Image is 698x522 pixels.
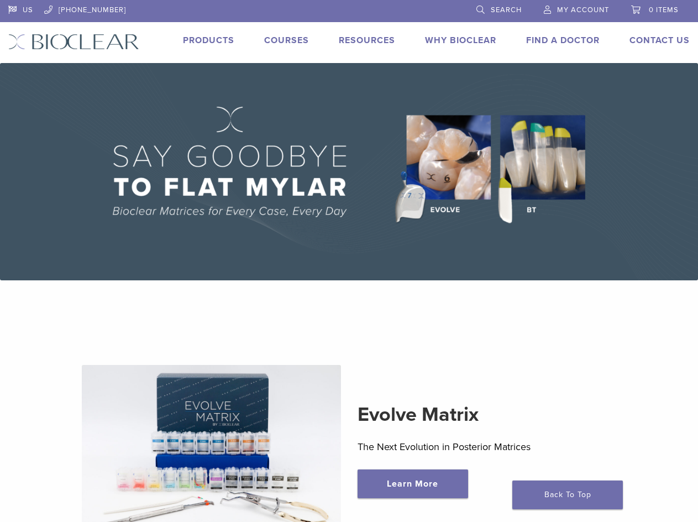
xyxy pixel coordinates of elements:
a: Courses [264,35,309,46]
a: Resources [339,35,395,46]
a: Contact Us [629,35,690,46]
a: Learn More [358,469,468,498]
span: Search [491,6,522,14]
a: Products [183,35,234,46]
p: The Next Evolution in Posterior Matrices [358,439,617,455]
h2: Evolve Matrix [358,401,617,428]
a: Why Bioclear [425,35,496,46]
a: Find A Doctor [526,35,600,46]
img: Bioclear [8,34,139,50]
a: Back To Top [512,481,623,509]
span: My Account [557,6,609,14]
span: 0 items [649,6,679,14]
